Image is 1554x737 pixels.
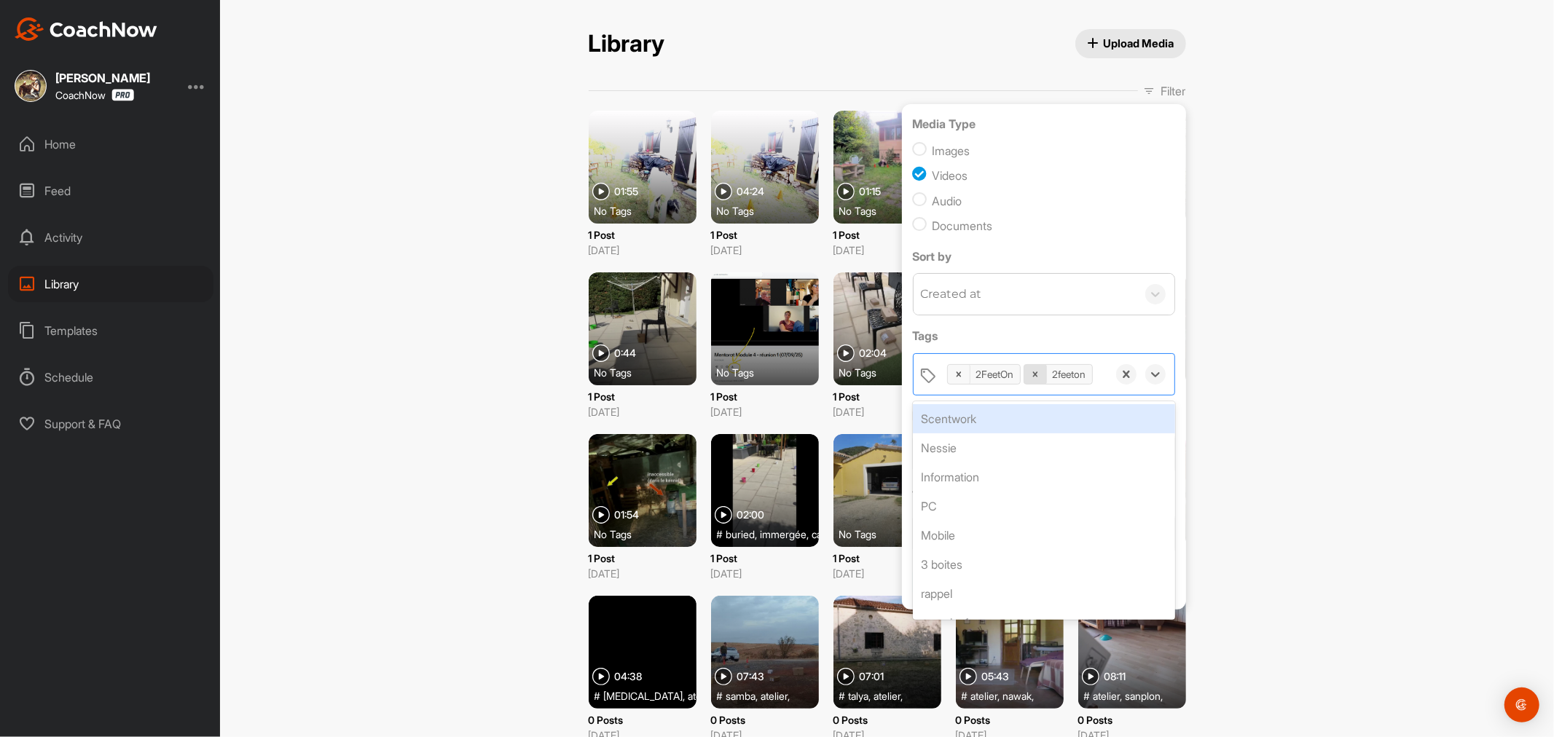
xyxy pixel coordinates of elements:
div: No Tags [594,365,702,379]
p: 0 Posts [589,712,696,728]
div: # [717,688,825,703]
p: 0 Posts [956,712,1064,728]
img: play [592,668,610,685]
div: # [962,688,1070,703]
label: Sort by [913,248,1175,265]
span: 08:11 [1104,671,1126,682]
div: PC [913,492,1175,521]
img: play [592,344,610,362]
span: atelier , [1094,688,1123,703]
div: No Tags [839,203,947,218]
span: cache immergée , [812,527,891,541]
button: Upload Media [1075,29,1186,58]
div: Templates [8,312,213,349]
div: Created at [921,285,982,303]
p: [DATE] [833,404,941,419]
p: 1 Post [711,389,819,404]
p: 1 Post [589,389,696,404]
img: play [837,668,855,685]
p: [DATE] [711,566,819,581]
p: 1 Post [711,227,819,243]
p: 1 Post [833,389,941,404]
span: 01:55 [615,186,639,197]
p: 1 Post [833,227,941,243]
div: Home [8,126,213,162]
div: Images [933,142,970,159]
label: Tags [913,327,1175,344]
div: CoachNow [55,89,134,101]
p: [DATE] [711,404,819,419]
img: play [715,183,732,200]
img: CoachNow [15,17,157,41]
img: play [837,183,855,200]
img: play [592,506,610,524]
p: 0 Posts [711,712,819,728]
span: atelier , [971,688,1000,703]
p: [DATE] [589,243,696,258]
span: 07:43 [737,671,765,682]
span: 05:43 [982,671,1010,682]
div: No Tags [839,365,947,379]
span: talya , [849,688,871,703]
div: Activity [8,219,213,256]
p: 1 Post [589,551,696,566]
div: Scentwork [913,404,1175,433]
span: 02:00 [737,510,765,520]
p: 0 Posts [833,712,941,728]
p: Filter [1161,82,1186,100]
div: No Tags [594,527,702,541]
span: nawak , [1003,688,1035,703]
span: 0:44 [615,348,637,358]
p: [DATE] [833,566,941,581]
div: Documents [933,217,993,234]
div: # [1084,688,1192,703]
span: 01:15 [860,186,882,197]
img: play [715,668,732,685]
div: 2FeetOn [970,363,1020,386]
div: No Tags [717,203,825,218]
p: 0 Posts [1078,712,1186,728]
p: 1 Post [833,551,941,566]
span: 04:38 [615,671,643,682]
div: Nessie [913,433,1175,462]
div: Support & FAQ [8,406,213,442]
div: 2feeton [1047,363,1092,386]
div: rappel [913,579,1175,608]
div: Videos [933,167,968,184]
h2: Library [589,30,665,58]
img: play [960,668,977,685]
img: CoachNow Pro [111,89,134,101]
div: Library [8,266,213,302]
div: No Tags [717,365,825,379]
span: immergée , [761,527,809,541]
p: 1 Post [711,551,819,566]
div: # [594,688,702,703]
p: [DATE] [589,566,696,581]
span: [MEDICAL_DATA] , [604,688,686,703]
div: No Tags [594,203,702,218]
div: 3 boites [913,550,1175,579]
div: # [717,527,825,541]
span: 01:54 [615,510,640,520]
label: Media Type [913,115,1175,133]
div: Feed [8,173,213,209]
span: 02:04 [860,348,887,358]
div: Audio [933,192,962,210]
img: play [837,344,855,362]
span: Upload Media [1087,36,1174,51]
img: play [715,506,732,524]
span: atelier , [874,688,903,703]
div: Schedule [8,359,213,395]
span: atelier , [761,688,790,703]
img: play [1082,668,1099,685]
p: [DATE] [833,243,941,258]
img: play [592,183,610,200]
p: [DATE] [589,404,696,419]
div: Information [913,462,1175,492]
p: [DATE] [711,243,819,258]
span: samba , [726,688,758,703]
div: # [839,688,947,703]
span: atelier , [688,688,718,703]
div: Open Intercom Messenger [1504,687,1539,722]
div: No Tags [839,527,947,541]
